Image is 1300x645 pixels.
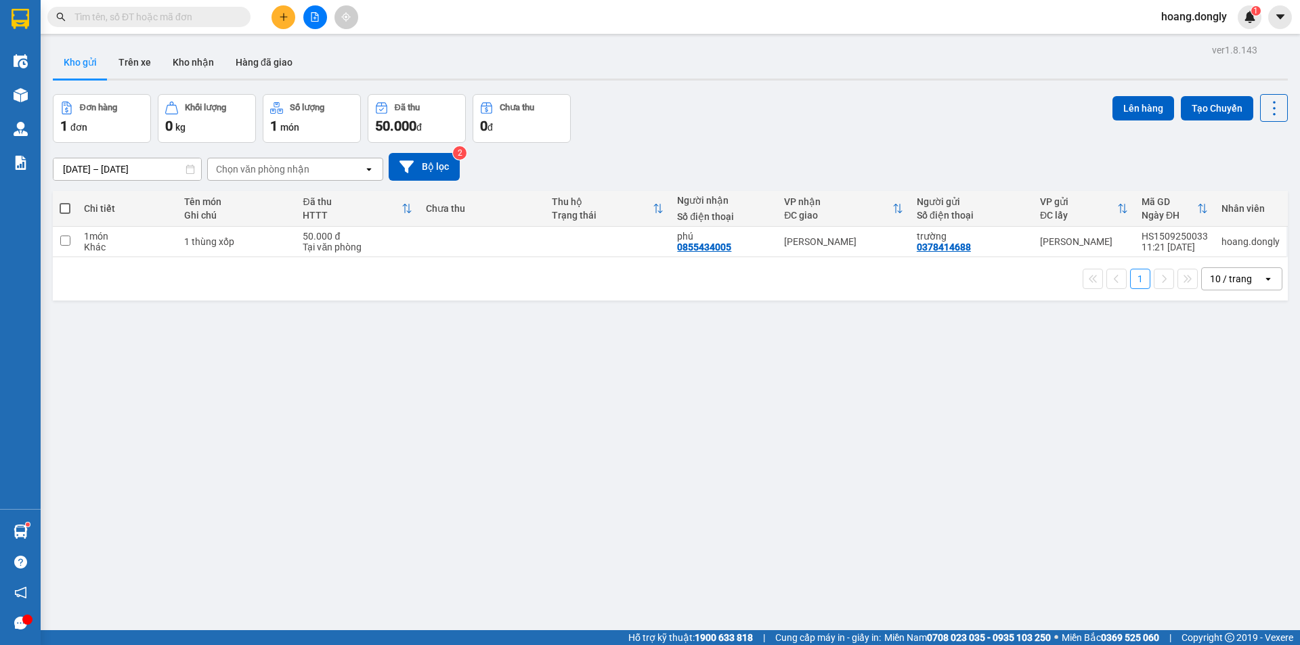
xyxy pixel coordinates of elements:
[303,231,412,242] div: 50.000 đ
[1112,96,1174,120] button: Lên hàng
[500,103,534,112] div: Chưa thu
[303,196,402,207] div: Đã thu
[84,231,171,242] div: 1 món
[453,146,467,160] sup: 2
[395,103,420,112] div: Đã thu
[545,191,670,227] th: Toggle SortBy
[14,617,27,629] span: message
[225,46,303,79] button: Hàng đã giao
[777,191,910,227] th: Toggle SortBy
[14,525,28,539] img: warehouse-icon
[1169,630,1171,645] span: |
[341,12,351,22] span: aim
[1274,11,1286,23] span: caret-down
[784,210,892,221] div: ĐC giao
[14,54,28,68] img: warehouse-icon
[185,103,226,112] div: Khối lượng
[70,122,87,133] span: đơn
[487,122,493,133] span: đ
[480,118,487,134] span: 0
[1101,632,1159,643] strong: 0369 525 060
[303,242,412,252] div: Tại văn phòng
[1054,635,1058,640] span: ⚪️
[53,94,151,143] button: Đơn hàng1đơn
[84,203,171,214] div: Chi tiết
[1142,210,1197,221] div: Ngày ĐH
[552,210,653,221] div: Trạng thái
[296,191,419,227] th: Toggle SortBy
[426,203,538,214] div: Chưa thu
[677,231,771,242] div: phú
[14,556,27,569] span: question-circle
[1221,236,1280,247] div: hoang.dongly
[334,5,358,29] button: aim
[628,630,753,645] span: Hỗ trợ kỹ thuật:
[763,630,765,645] span: |
[1263,273,1274,284] svg: open
[677,242,731,252] div: 0855434005
[80,103,117,112] div: Đơn hàng
[184,236,289,247] div: 1 thùng xốp
[1062,630,1159,645] span: Miền Bắc
[695,632,753,643] strong: 1900 633 818
[74,9,234,24] input: Tìm tên, số ĐT hoặc mã đơn
[158,94,256,143] button: Khối lượng0kg
[1040,210,1117,221] div: ĐC lấy
[184,196,289,207] div: Tên món
[53,46,108,79] button: Kho gửi
[14,586,27,599] span: notification
[1212,43,1257,58] div: ver 1.8.143
[473,94,571,143] button: Chưa thu0đ
[1142,231,1208,242] div: HS1509250033
[1135,191,1215,227] th: Toggle SortBy
[26,522,30,527] sup: 1
[917,231,1026,242] div: trường
[1221,203,1280,214] div: Nhân viên
[162,46,225,79] button: Kho nhận
[917,196,1026,207] div: Người gửi
[279,12,288,22] span: plus
[677,211,771,222] div: Số điện thoại
[53,158,201,180] input: Select a date range.
[1033,191,1135,227] th: Toggle SortBy
[1040,196,1117,207] div: VP gửi
[1130,269,1150,289] button: 1
[917,242,971,252] div: 0378414688
[184,210,289,221] div: Ghi chú
[263,94,361,143] button: Số lượng1món
[775,630,881,645] span: Cung cấp máy in - giấy in:
[270,118,278,134] span: 1
[416,122,422,133] span: đ
[12,9,29,29] img: logo-vxr
[1253,6,1258,16] span: 1
[108,46,162,79] button: Trên xe
[784,196,892,207] div: VP nhận
[552,196,653,207] div: Thu hộ
[677,195,771,206] div: Người nhận
[784,236,903,247] div: [PERSON_NAME]
[310,12,320,22] span: file-add
[14,88,28,102] img: warehouse-icon
[290,103,324,112] div: Số lượng
[280,122,299,133] span: món
[375,118,416,134] span: 50.000
[303,5,327,29] button: file-add
[216,162,309,176] div: Chọn văn phòng nhận
[1244,11,1256,23] img: icon-new-feature
[56,12,66,22] span: search
[364,164,374,175] svg: open
[1251,6,1261,16] sup: 1
[303,210,402,221] div: HTTT
[272,5,295,29] button: plus
[1142,196,1197,207] div: Mã GD
[1210,272,1252,286] div: 10 / trang
[84,242,171,252] div: Khác
[175,122,186,133] span: kg
[1040,236,1128,247] div: [PERSON_NAME]
[165,118,173,134] span: 0
[917,210,1026,221] div: Số điện thoại
[14,122,28,136] img: warehouse-icon
[1150,8,1238,25] span: hoang.dongly
[1268,5,1292,29] button: caret-down
[14,156,28,170] img: solution-icon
